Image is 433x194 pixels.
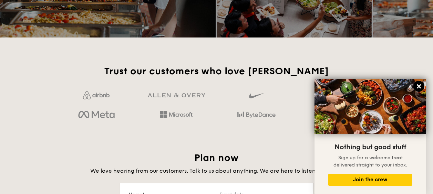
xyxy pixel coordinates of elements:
button: Join the crew [328,174,412,186]
img: DSC07876-Edit02-Large.jpeg [315,79,426,134]
img: gdlseuq06himwAAAABJRU5ErkJggg== [249,90,264,101]
span: We love hearing from our customers. Talk to us about anything. We are here to listen and help. [90,168,343,174]
h2: Trust our customers who love [PERSON_NAME] [59,65,374,77]
span: Nothing but good stuff [334,143,406,151]
img: GRg3jHAAAAABJRU5ErkJggg== [148,93,205,98]
span: Sign up for a welcome treat delivered straight to your inbox. [333,155,407,168]
img: bytedance.dc5c0c88.png [237,109,276,121]
span: Plan now [194,152,239,164]
img: Jf4Dw0UUCKFd4aYAAAAASUVORK5CYII= [83,91,110,99]
img: meta.d311700b.png [78,109,114,121]
img: Hd4TfVa7bNwuIo1gAAAAASUVORK5CYII= [160,111,193,118]
button: Close [413,81,424,92]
